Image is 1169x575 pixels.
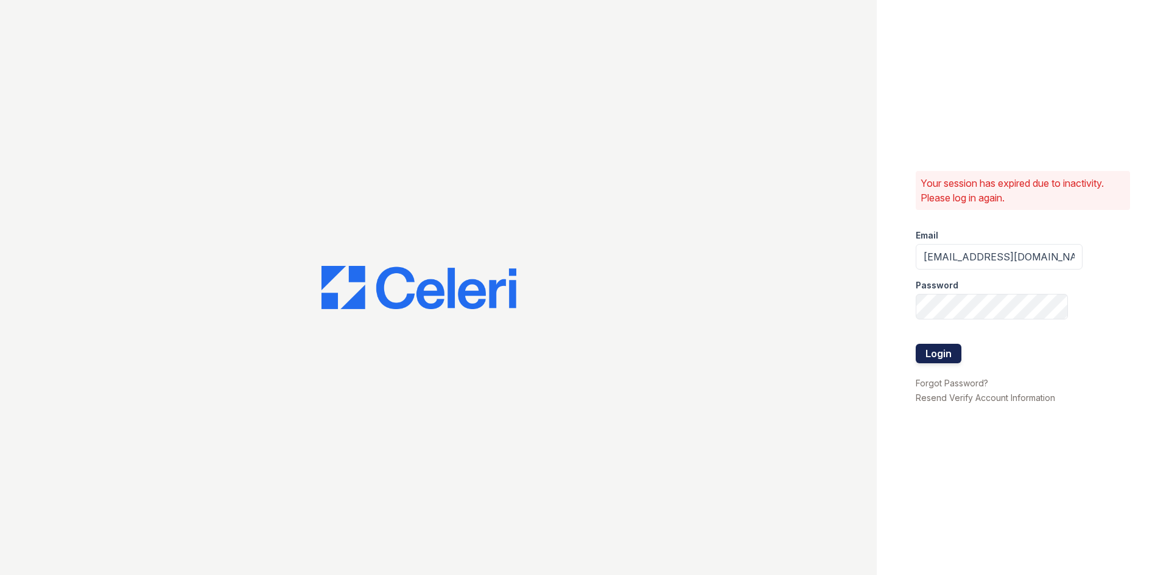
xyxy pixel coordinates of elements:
[321,266,516,310] img: CE_Logo_Blue-a8612792a0a2168367f1c8372b55b34899dd931a85d93a1a3d3e32e68fde9ad4.png
[916,229,938,242] label: Email
[921,176,1125,205] p: Your session has expired due to inactivity. Please log in again.
[916,392,1055,403] a: Resend Verify Account Information
[916,344,961,363] button: Login
[916,279,958,291] label: Password
[916,378,988,388] a: Forgot Password?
